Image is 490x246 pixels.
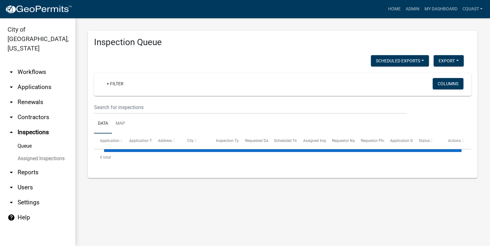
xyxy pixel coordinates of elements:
[8,128,15,136] i: arrow_drop_up
[326,133,355,149] datatable-header-cell: Requestor Name
[8,199,15,206] i: arrow_drop_down
[8,68,15,76] i: arrow_drop_down
[102,78,129,89] a: + Filter
[8,169,15,176] i: arrow_drop_down
[419,139,430,143] span: Status
[385,3,403,15] a: Home
[94,133,123,149] datatable-header-cell: Application
[123,133,152,149] datatable-header-cell: Application Type
[8,184,15,191] i: arrow_drop_down
[158,139,172,143] span: Address
[94,149,471,165] div: 0 total
[216,139,243,143] span: Inspection Type
[390,139,429,143] span: Application Description
[297,133,326,149] datatable-header-cell: Assigned Inspector
[460,3,485,15] a: cquast
[433,78,463,89] button: Columns
[152,133,181,149] datatable-header-cell: Address
[332,139,360,143] span: Requestor Name
[303,139,335,143] span: Assigned Inspector
[434,55,464,66] button: Export
[268,133,297,149] datatable-header-cell: Scheduled Time
[355,133,384,149] datatable-header-cell: Requestor Phone
[422,3,460,15] a: My Dashboard
[413,133,442,149] datatable-header-cell: Status
[448,139,461,143] span: Actions
[245,139,271,143] span: Requested Date
[100,139,119,143] span: Application
[8,83,15,91] i: arrow_drop_down
[187,139,194,143] span: City
[94,114,112,134] a: Data
[94,37,471,48] h3: Inspection Queue
[210,133,239,149] datatable-header-cell: Inspection Type
[403,3,422,15] a: Admin
[274,139,301,143] span: Scheduled Time
[181,133,210,149] datatable-header-cell: City
[94,101,407,114] input: Search for inspections
[239,133,268,149] datatable-header-cell: Requested Date
[361,139,390,143] span: Requestor Phone
[8,214,15,221] i: help
[371,55,429,66] button: Scheduled Exports
[442,133,471,149] datatable-header-cell: Actions
[8,113,15,121] i: arrow_drop_down
[112,114,129,134] a: Map
[129,139,158,143] span: Application Type
[8,98,15,106] i: arrow_drop_down
[384,133,413,149] datatable-header-cell: Application Description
